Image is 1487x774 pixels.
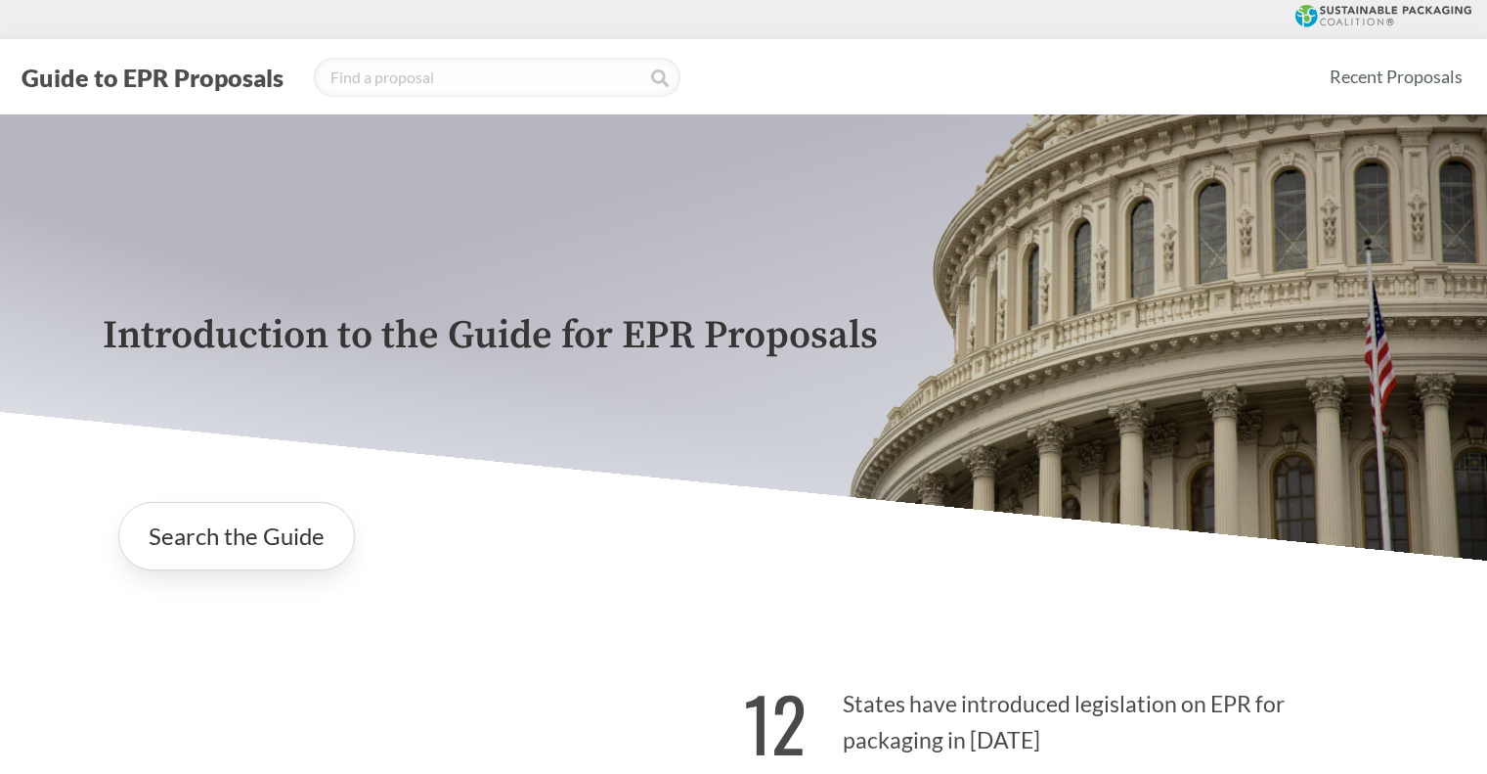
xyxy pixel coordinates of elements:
[314,58,680,97] input: Find a proposal
[16,62,289,93] button: Guide to EPR Proposals
[1321,55,1471,99] a: Recent Proposals
[118,502,355,570] a: Search the Guide
[103,314,1385,358] p: Introduction to the Guide for EPR Proposals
